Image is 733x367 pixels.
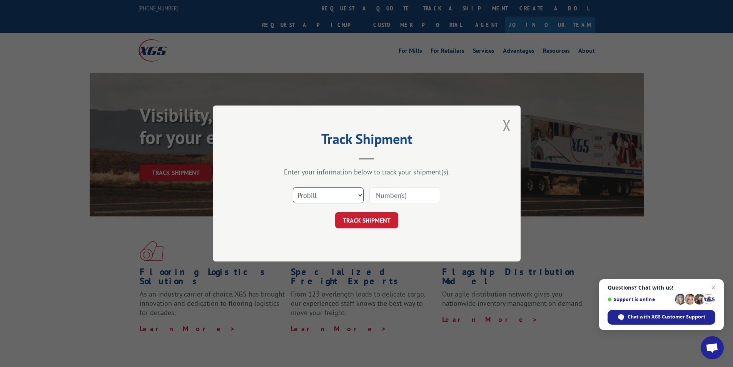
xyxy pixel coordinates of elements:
span: Chat with XGS Customer Support [628,313,705,320]
div: Open chat [701,336,724,359]
div: Chat with XGS Customer Support [608,310,715,325]
button: TRACK SHIPMENT [335,212,398,228]
input: Number(s) [369,187,440,203]
span: Questions? Chat with us! [608,285,715,291]
span: Support is online [608,297,672,302]
span: Close chat [709,283,718,292]
div: Enter your information below to track your shipment(s). [251,168,482,176]
button: Close modal [503,115,511,136]
h2: Track Shipment [251,134,482,148]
